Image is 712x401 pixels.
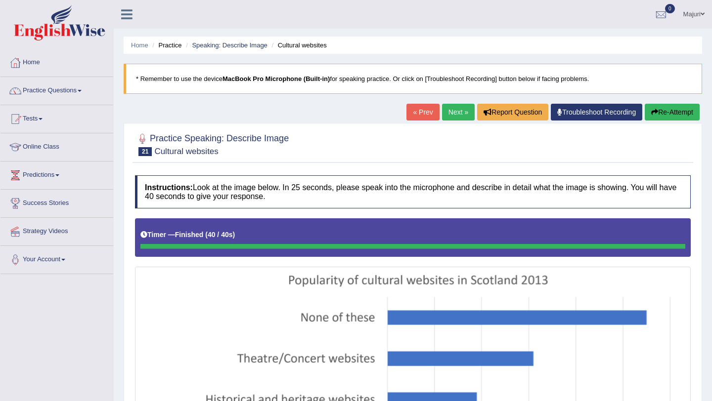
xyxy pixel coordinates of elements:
[406,104,439,120] a: « Prev
[0,161,113,186] a: Predictions
[0,105,113,130] a: Tests
[0,77,113,102] a: Practice Questions
[477,104,548,120] button: Report Question
[645,104,700,120] button: Re-Attempt
[205,231,208,239] b: (
[233,231,235,239] b: )
[0,49,113,74] a: Home
[175,231,204,239] b: Finished
[222,75,330,82] b: MacBook Pro Microphone (Built-in)
[135,131,289,156] h2: Practice Speaking: Describe Image
[154,147,218,156] small: Cultural websites
[150,40,181,50] li: Practice
[135,175,691,208] h4: Look at the image below. In 25 seconds, please speak into the microphone and describe in detail w...
[131,41,148,49] a: Home
[145,183,193,192] b: Instructions:
[442,104,475,120] a: Next »
[0,218,113,242] a: Strategy Videos
[0,246,113,271] a: Your Account
[140,231,235,239] h5: Timer —
[665,4,675,13] span: 0
[208,231,233,239] b: 40 / 40s
[0,133,113,158] a: Online Class
[269,40,326,50] li: Cultural websites
[0,190,113,214] a: Success Stories
[551,104,642,120] a: Troubleshoot Recording
[138,147,152,156] span: 21
[192,41,267,49] a: Speaking: Describe Image
[124,64,702,94] blockquote: * Remember to use the device for speaking practice. Or click on [Troubleshoot Recording] button b...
